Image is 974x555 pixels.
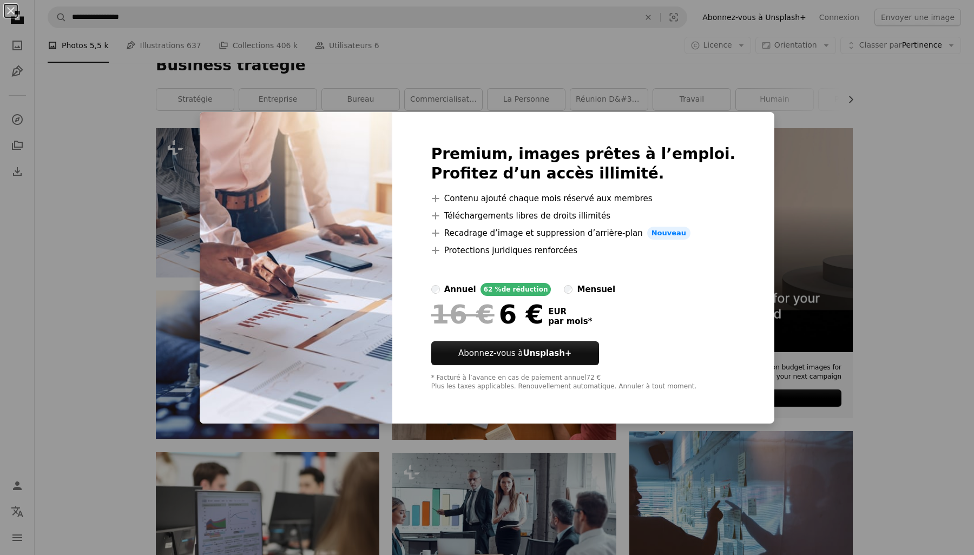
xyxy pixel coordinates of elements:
[444,283,476,296] div: annuel
[200,112,392,424] img: premium_photo-1661604346220-5208d18cb34e
[431,300,495,328] span: 16 €
[431,285,440,294] input: annuel62 %de réduction
[431,300,544,328] div: 6 €
[431,244,736,257] li: Protections juridiques renforcées
[431,374,736,391] div: * Facturé à l’avance en cas de paiement annuel 72 € Plus les taxes applicables. Renouvellement au...
[548,307,592,316] span: EUR
[431,227,736,240] li: Recadrage d’image et suppression d’arrière-plan
[481,283,551,296] div: 62 % de réduction
[647,227,690,240] span: Nouveau
[577,283,615,296] div: mensuel
[431,144,736,183] h2: Premium, images prêtes à l’emploi. Profitez d’un accès illimité.
[548,316,592,326] span: par mois *
[431,192,736,205] li: Contenu ajouté chaque mois réservé aux membres
[523,348,571,358] strong: Unsplash+
[431,341,599,365] button: Abonnez-vous àUnsplash+
[564,285,572,294] input: mensuel
[431,209,736,222] li: Téléchargements libres de droits illimités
